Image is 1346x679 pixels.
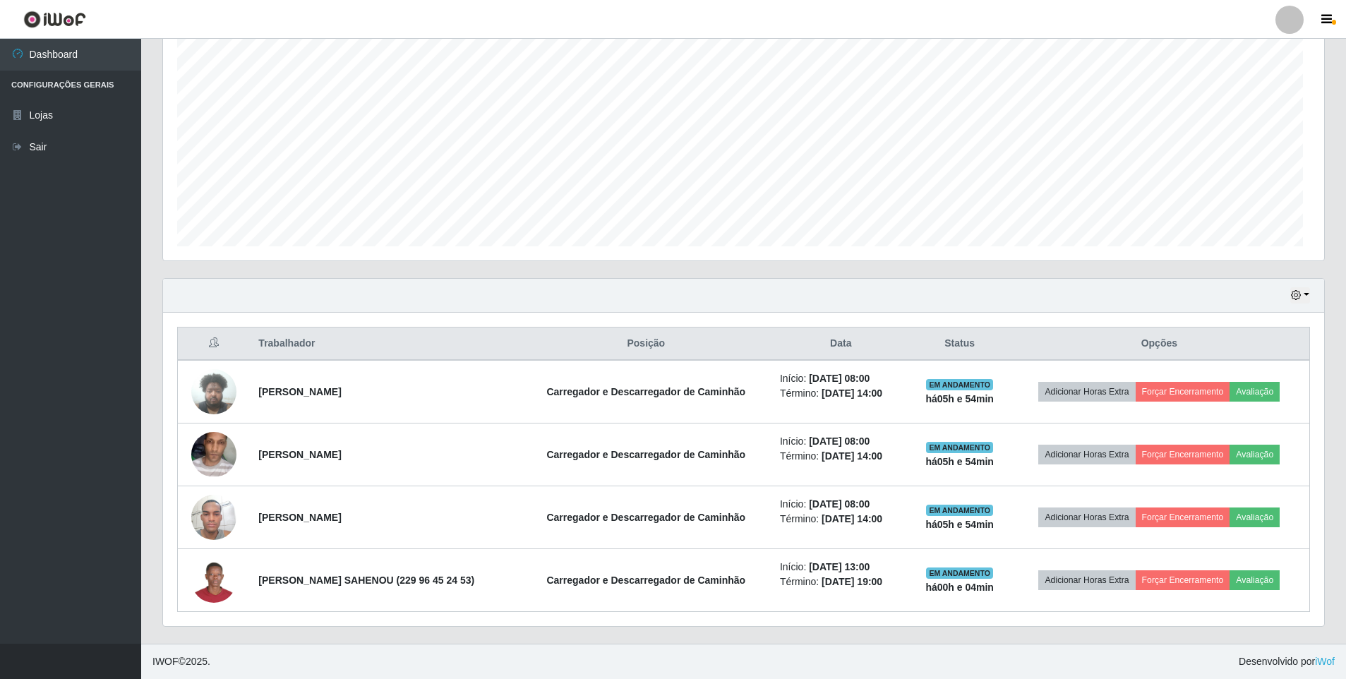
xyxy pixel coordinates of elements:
[809,435,870,447] time: [DATE] 08:00
[1230,382,1280,402] button: Avaliação
[911,328,1009,361] th: Status
[780,497,902,512] li: Início:
[780,449,902,464] li: Término:
[1230,570,1280,590] button: Avaliação
[809,561,870,572] time: [DATE] 13:00
[1230,445,1280,464] button: Avaliação
[546,575,745,586] strong: Carregador e Descarregador de Caminhão
[926,505,993,516] span: EM ANDAMENTO
[258,386,341,397] strong: [PERSON_NAME]
[1136,507,1230,527] button: Forçar Encerramento
[926,379,993,390] span: EM ANDAMENTO
[191,558,236,603] img: 1751668430791.jpeg
[258,512,341,523] strong: [PERSON_NAME]
[925,393,994,404] strong: há 05 h e 54 min
[546,449,745,460] strong: Carregador e Descarregador de Caminhão
[822,576,882,587] time: [DATE] 19:00
[822,513,882,524] time: [DATE] 14:00
[809,373,870,384] time: [DATE] 08:00
[1230,507,1280,527] button: Avaliação
[152,656,179,667] span: IWOF
[546,512,745,523] strong: Carregador e Descarregador de Caminhão
[822,387,882,399] time: [DATE] 14:00
[1315,656,1335,667] a: iWof
[258,449,341,460] strong: [PERSON_NAME]
[1009,328,1310,361] th: Opções
[191,488,236,548] img: 1750531114428.jpeg
[1038,382,1135,402] button: Adicionar Horas Extra
[780,575,902,589] li: Término:
[780,434,902,449] li: Início:
[1038,570,1135,590] button: Adicionar Horas Extra
[780,386,902,401] li: Término:
[925,519,994,530] strong: há 05 h e 54 min
[1136,445,1230,464] button: Forçar Encerramento
[925,456,994,467] strong: há 05 h e 54 min
[780,512,902,527] li: Término:
[152,654,210,669] span: © 2025 .
[546,386,745,397] strong: Carregador e Descarregador de Caminhão
[780,560,902,575] li: Início:
[191,418,236,491] img: 1749255335293.jpeg
[1038,445,1135,464] button: Adicionar Horas Extra
[771,328,911,361] th: Data
[822,450,882,462] time: [DATE] 14:00
[926,442,993,453] span: EM ANDAMENTO
[250,328,520,361] th: Trabalhador
[23,11,86,28] img: CoreUI Logo
[780,371,902,386] li: Início:
[1136,382,1230,402] button: Forçar Encerramento
[191,361,236,421] img: 1748622275930.jpeg
[809,498,870,510] time: [DATE] 08:00
[1239,654,1335,669] span: Desenvolvido por
[1136,570,1230,590] button: Forçar Encerramento
[926,567,993,579] span: EM ANDAMENTO
[925,582,994,593] strong: há 00 h e 04 min
[258,575,474,586] strong: [PERSON_NAME] SAHENOU (229 96 45 24 53)
[1038,507,1135,527] button: Adicionar Horas Extra
[521,328,771,361] th: Posição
